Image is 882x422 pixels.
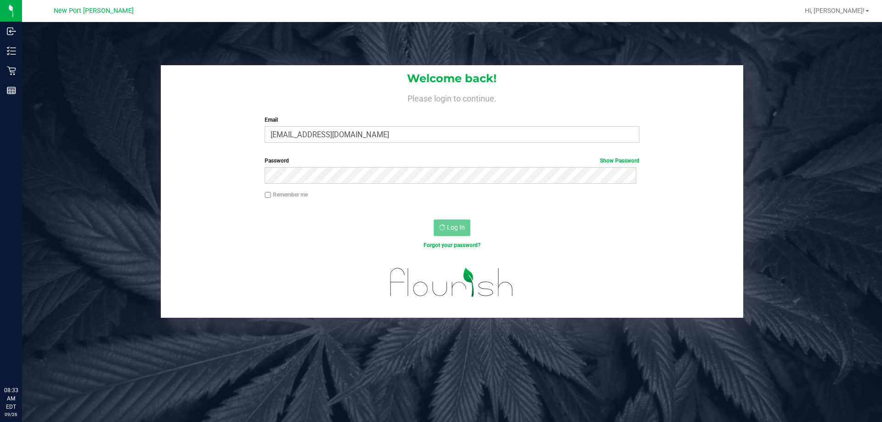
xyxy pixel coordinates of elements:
[424,242,481,248] a: Forgot your password?
[600,158,639,164] a: Show Password
[7,66,16,75] inline-svg: Retail
[4,411,18,418] p: 09/26
[7,46,16,56] inline-svg: Inventory
[7,27,16,36] inline-svg: Inbound
[161,73,743,84] h1: Welcome back!
[805,7,865,14] span: Hi, [PERSON_NAME]!
[379,259,525,306] img: flourish_logo.svg
[265,192,271,198] input: Remember me
[447,224,465,231] span: Log In
[54,7,134,15] span: New Port [PERSON_NAME]
[434,219,470,236] button: Log In
[265,158,289,164] span: Password
[265,191,308,199] label: Remember me
[7,86,16,95] inline-svg: Reports
[4,386,18,411] p: 08:33 AM EDT
[265,116,639,124] label: Email
[161,92,743,103] h4: Please login to continue.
